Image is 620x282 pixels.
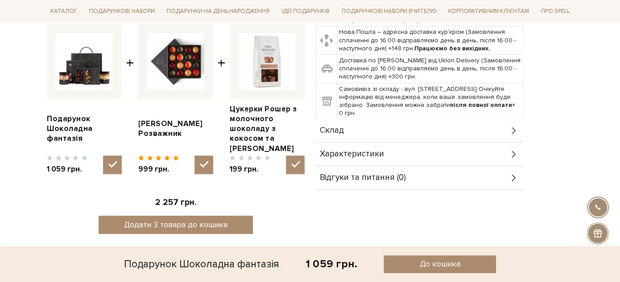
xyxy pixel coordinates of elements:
[147,33,204,90] img: Сет цукерок Розважник
[337,55,523,83] td: Доставка по [PERSON_NAME] від Uklon Delivery (Замовлення сплаченні до 16:00 відправляємо день в д...
[124,255,279,273] div: Подарунок Шоколадна фантазія
[155,197,196,208] span: 2 257 грн.
[337,83,523,119] td: Самовивіз зі складу - вул. [STREET_ADDRESS] Очікуйте інформацію від менеджера, коли ваше замовлен...
[450,101,512,109] b: після повної оплати
[239,33,296,90] img: Цукерки Рошер з молочного шоколаду з кокосом та мигдалем
[320,174,406,182] span: Відгуки та питання (0)
[230,164,270,174] span: 199 грн.
[230,104,305,153] a: Цукерки Рошер з молочного шоколаду з кокосом та [PERSON_NAME]
[163,4,273,18] a: Подарунки на День народження
[320,150,384,158] span: Характеристики
[337,26,523,55] td: Нова Пошта – адресна доставка кур'єром (Замовлення сплаченні до 16:00 відправляємо день в день, п...
[218,24,225,174] span: +
[320,127,344,135] span: Склад
[47,4,81,18] a: Каталог
[445,4,533,18] a: Корпоративним клієнтам
[138,164,179,174] span: 999 грн.
[384,255,496,273] button: До кошика
[99,216,253,234] button: Додати 3 товара до кошика
[537,4,573,18] a: Про Spell
[277,4,333,18] a: Ідеї подарунків
[306,257,357,271] div: 1 059 грн.
[47,164,87,174] span: 1 059 грн.
[414,45,490,52] b: Працюємо без вихідних.
[86,4,158,18] a: Подарункові набори
[56,33,113,90] img: Подарунок Шоколадна фантазія
[419,259,460,269] span: До кошика
[138,119,213,139] a: [PERSON_NAME] Розважник
[126,24,134,174] span: +
[338,4,440,19] a: Подарункові набори Вчителю
[47,114,122,143] a: Подарунок Шоколадна фантазія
